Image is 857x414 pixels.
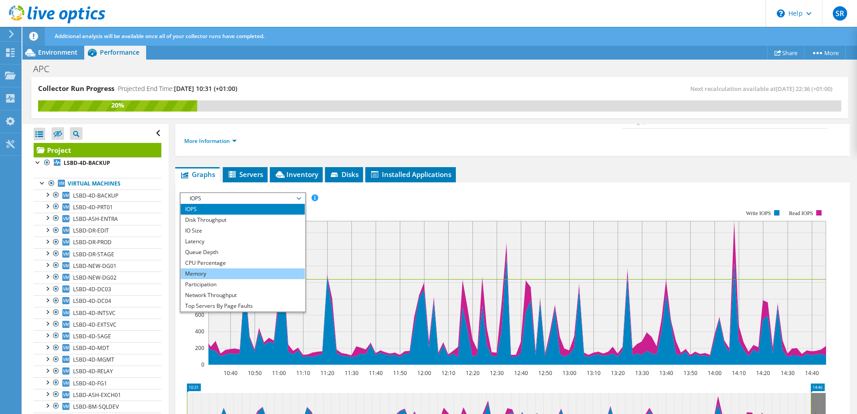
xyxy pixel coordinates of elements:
span: LSBD-NEW-DG01 [73,262,117,270]
span: Performance [100,48,139,56]
a: LSBD-4D-MDT [34,342,161,354]
text: 12:00 [417,369,431,377]
span: SR [833,6,847,21]
a: LSBD-4D-MGMT [34,354,161,366]
text: 600 [195,311,204,319]
a: LSBD-4D-SAGE [34,330,161,342]
text: 10:40 [223,369,237,377]
text: 400 [195,328,204,335]
text: 13:50 [683,369,697,377]
text: 11:40 [368,369,382,377]
span: Additional analysis will be available once all of your collector runs have completed. [55,32,264,40]
text: 12:10 [441,369,455,377]
span: Graphs [180,170,215,179]
span: LSBD-DR-STAGE [73,250,114,258]
a: LSBD-ASH-EXCH01 [34,389,161,401]
h4: Projected End Time: [118,84,237,94]
span: LSBD-4D-PRT01 [73,203,113,211]
a: Virtual Machines [34,178,161,190]
a: LSBD-4D-FG1 [34,377,161,389]
span: Inventory [274,170,318,179]
span: [DATE] 10:31 (+01:00) [174,84,237,93]
text: 13:00 [562,369,576,377]
text: 14:40 [805,369,818,377]
text: 11:00 [272,369,286,377]
li: Queue Depth [181,247,305,258]
a: More [804,46,846,60]
a: LSBD-NEW-DG01 [34,260,161,272]
text: 11:50 [393,369,407,377]
a: LSBD-4D-INTSVC [34,307,161,319]
text: 14:00 [707,369,721,377]
span: LSBD-BM-SQLDEV [73,403,119,410]
li: Participation [181,279,305,290]
span: Next recalculation available at [690,85,837,93]
li: Disk Throughput [181,215,305,225]
span: LSBD-4D-MDT [73,344,109,352]
span: LSBD-ASH-EXCH01 [73,391,121,399]
svg: \n [777,9,785,17]
a: LSBD-4D-DC03 [34,284,161,295]
li: CPU Percentage [181,258,305,268]
a: Project [34,143,161,157]
text: 11:10 [296,369,310,377]
text: 11:30 [344,369,358,377]
a: Share [767,46,805,60]
text: 13:20 [610,369,624,377]
span: Installed Applications [370,170,451,179]
span: Servers [227,170,263,179]
span: LSBD-4D-MGMT [73,356,114,363]
text: 12:40 [514,369,528,377]
li: Memory [181,268,305,279]
li: IO Size [181,225,305,236]
a: LSBD-4D-PRT01 [34,201,161,213]
a: LSBD-4D-EXTSVC [34,319,161,330]
a: LSBD-4D-DC04 [34,295,161,307]
text: 14:10 [731,369,745,377]
div: 20% [38,100,197,110]
text: 12:20 [465,369,479,377]
text: 13:30 [635,369,649,377]
span: LSBD-4D-SAGE [73,332,111,340]
text: 10:50 [247,369,261,377]
b: LSBD-4D-BACKUP [64,159,110,167]
text: Write IOPS [746,210,771,216]
span: LSBD-4D-EXTSVC [73,321,117,328]
a: LSBD-NEW-DG02 [34,272,161,283]
span: LSBD-4D-FG1 [73,379,107,387]
span: Environment [38,48,78,56]
span: LSBD-DR-PROD [73,238,112,246]
h1: APC [29,64,63,74]
a: LSBD-DR-EDIT [34,225,161,237]
a: More Information [184,137,237,145]
span: LSBD-4D-DC04 [73,297,111,305]
text: 14:20 [756,369,770,377]
a: LSBD-BM-SQLDEV [34,401,161,412]
span: LSBD-4D-BACKUP [73,192,118,199]
span: IOPS [185,193,300,204]
text: 200 [195,344,204,352]
li: Network Throughput [181,290,305,301]
li: Latency [181,236,305,247]
text: 11:20 [320,369,334,377]
text: 14:30 [780,369,794,377]
text: 13:40 [659,369,673,377]
text: 13:10 [586,369,600,377]
span: LSBD-ASH-ENTRA [73,215,118,223]
a: LSBD-DR-PROD [34,237,161,248]
text: 0 [201,361,204,368]
text: 12:50 [538,369,552,377]
a: LSBD-ASH-ENTRA [34,213,161,224]
span: Disks [329,170,359,179]
span: LSBD-4D-INTSVC [73,309,116,317]
span: [DATE] 22:36 (+01:00) [776,85,832,93]
text: 12:30 [489,369,503,377]
li: IOPS [181,204,305,215]
li: Top Servers By Page Faults [181,301,305,311]
a: LSBD-4D-BACKUP [34,157,161,169]
a: LSBD-DR-STAGE [34,248,161,260]
span: LSBD-4D-RELAY [73,367,113,375]
span: LSBD-4D-DC03 [73,285,111,293]
a: LSBD-4D-RELAY [34,366,161,377]
span: LSBD-NEW-DG02 [73,274,117,281]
